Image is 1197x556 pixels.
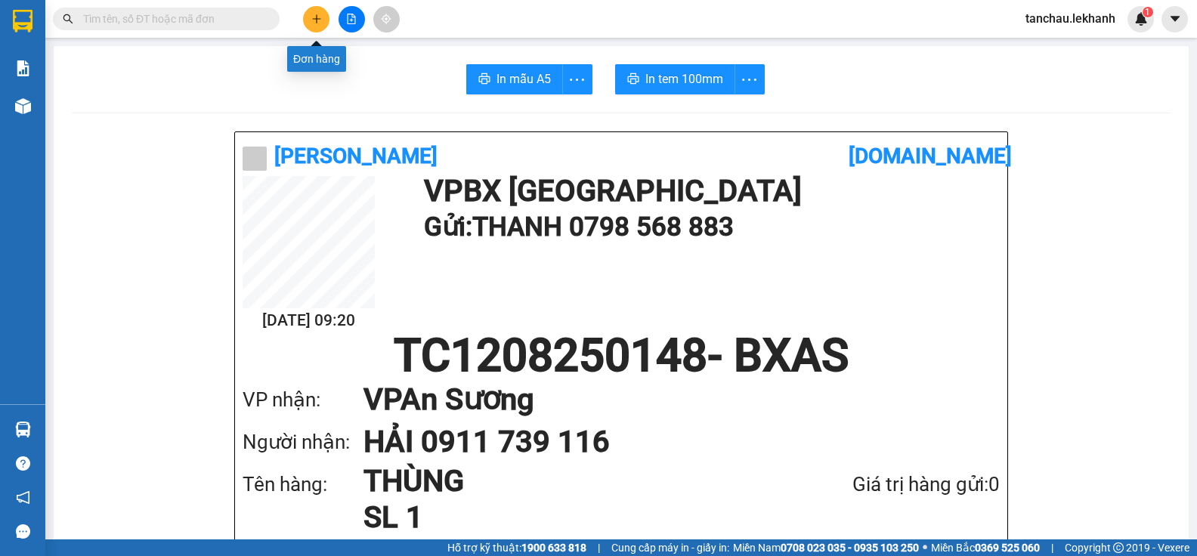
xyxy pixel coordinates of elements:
[15,60,31,76] img: solution-icon
[975,542,1040,554] strong: 0369 525 060
[177,31,307,49] div: HẢI
[1134,12,1148,26] img: icon-new-feature
[772,469,1000,500] div: Giá trị hàng gửi: 0
[16,490,30,505] span: notification
[177,13,307,31] div: An Sương
[1161,6,1188,32] button: caret-down
[849,144,1012,168] b: [DOMAIN_NAME]
[735,64,765,94] button: more
[63,14,73,24] span: search
[177,14,213,30] span: Nhận:
[363,378,970,421] h1: VP An Sương
[346,14,357,24] span: file-add
[243,308,375,333] h2: [DATE] 09:20
[781,542,919,554] strong: 0708 023 035 - 0935 103 250
[478,73,490,87] span: printer
[381,14,391,24] span: aim
[424,176,992,206] h1: VP BX [GEOGRAPHIC_DATA]
[931,539,1040,556] span: Miền Bắc
[1143,7,1153,17] sup: 1
[1051,539,1053,556] span: |
[13,10,32,32] img: logo-vxr
[83,11,261,27] input: Tìm tên, số ĐT hoặc mã đơn
[243,333,1000,378] h1: TC1208250148 - BXAS
[611,539,729,556] span: Cung cấp máy in - giấy in:
[923,545,927,551] span: ⚪️
[373,6,400,32] button: aim
[562,64,592,94] button: more
[13,67,166,88] div: 0798568883
[274,144,438,168] b: [PERSON_NAME]
[1145,7,1150,17] span: 1
[424,206,992,248] h1: Gửi: THANH 0798 568 883
[11,97,169,116] div: 50.000
[496,69,551,88] span: In mẫu A5
[563,70,592,89] span: more
[243,469,363,500] div: Tên hàng:
[339,6,365,32] button: file-add
[735,70,764,89] span: more
[15,422,31,437] img: warehouse-icon
[16,456,30,471] span: question-circle
[16,524,30,539] span: message
[13,14,36,30] span: Gửi:
[363,463,772,499] h1: THÙNG
[311,14,322,24] span: plus
[733,539,919,556] span: Miền Nam
[521,542,586,554] strong: 1900 633 818
[1113,542,1124,553] span: copyright
[1168,12,1182,26] span: caret-down
[466,64,563,94] button: printerIn mẫu A5
[1013,9,1127,28] span: tanchau.lekhanh
[13,13,166,49] div: BX [GEOGRAPHIC_DATA]
[243,385,363,415] div: VP nhận:
[363,499,772,536] h1: SL 1
[615,64,735,94] button: printerIn tem 100mm
[177,49,307,70] div: 0911739116
[15,98,31,114] img: warehouse-icon
[627,73,639,87] span: printer
[598,539,600,556] span: |
[13,49,166,67] div: THANH
[243,427,363,458] div: Người nhận:
[303,6,329,32] button: plus
[645,69,723,88] span: In tem 100mm
[447,539,586,556] span: Hỗ trợ kỹ thuật:
[11,99,35,115] span: CR :
[363,421,970,463] h1: HẢI 0911 739 116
